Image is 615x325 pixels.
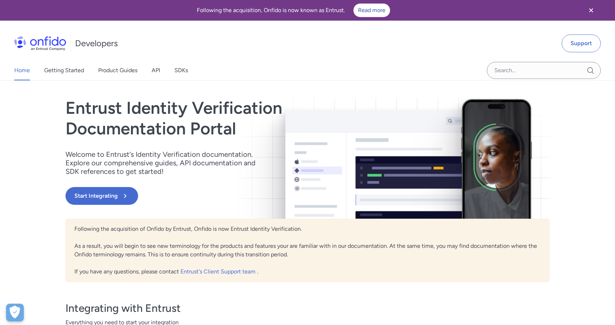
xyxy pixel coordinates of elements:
div: Following the acquisition, Onfido is now known as Entrust. [9,4,578,17]
p: Welcome to Entrust’s Identity Verification documentation. Explore our comprehensive guides, API d... [65,150,265,176]
h3: Integrating with Entrust [65,301,550,315]
h1: Developers [75,38,118,49]
a: API [152,60,160,80]
a: Product Guides [98,60,137,80]
div: Following the acquisition of Onfido by Entrust, Onfido is now Entrust Identity Verification. As a... [65,219,550,282]
svg: Close banner [587,6,595,15]
a: Entrust's Client Support team [180,268,257,275]
button: Open Preferences [6,304,24,321]
h1: Entrust Identity Verification Documentation Portal [65,98,404,139]
a: Start Integrating [65,187,404,205]
a: Getting Started [44,60,84,80]
button: Start Integrating [65,187,138,205]
img: Onfido Logo [14,36,66,50]
a: Home [14,60,30,80]
a: Support [562,34,601,52]
div: Cookie Preferences [6,304,24,321]
button: Close banner [578,1,604,19]
input: Onfido search input field [487,62,601,79]
a: Read more [353,4,390,17]
a: SDKs [174,60,188,80]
